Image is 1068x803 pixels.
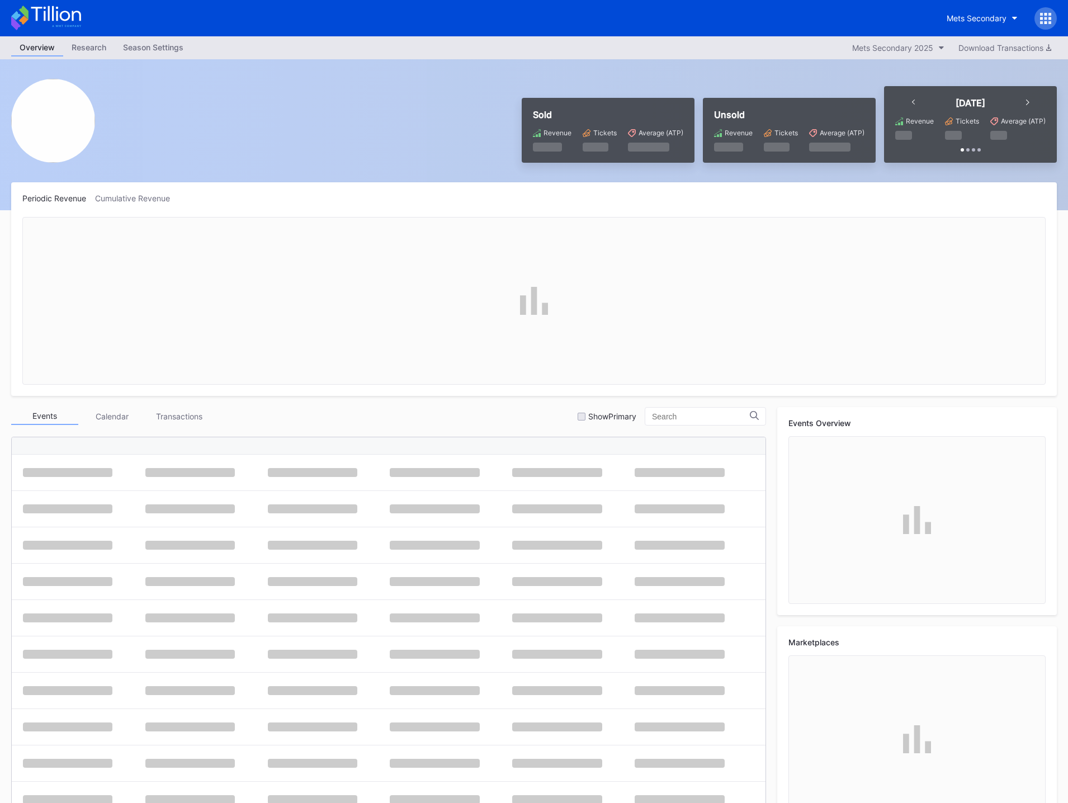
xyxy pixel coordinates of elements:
[652,412,750,421] input: Search
[947,13,1006,23] div: Mets Secondary
[956,117,979,125] div: Tickets
[714,109,864,120] div: Unsold
[788,637,1046,647] div: Marketplaces
[22,193,95,203] div: Periodic Revenue
[774,129,798,137] div: Tickets
[852,43,933,53] div: Mets Secondary 2025
[820,129,864,137] div: Average (ATP)
[639,129,683,137] div: Average (ATP)
[78,408,145,425] div: Calendar
[953,40,1057,55] button: Download Transactions
[115,39,192,56] a: Season Settings
[593,129,617,137] div: Tickets
[145,408,212,425] div: Transactions
[956,97,985,108] div: [DATE]
[958,43,1051,53] div: Download Transactions
[544,129,571,137] div: Revenue
[63,39,115,55] div: Research
[788,418,1046,428] div: Events Overview
[533,109,683,120] div: Sold
[588,412,636,421] div: Show Primary
[847,40,950,55] button: Mets Secondary 2025
[1001,117,1046,125] div: Average (ATP)
[63,39,115,56] a: Research
[11,408,78,425] div: Events
[115,39,192,55] div: Season Settings
[95,193,179,203] div: Cumulative Revenue
[906,117,934,125] div: Revenue
[11,39,63,56] a: Overview
[725,129,753,137] div: Revenue
[938,8,1026,29] button: Mets Secondary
